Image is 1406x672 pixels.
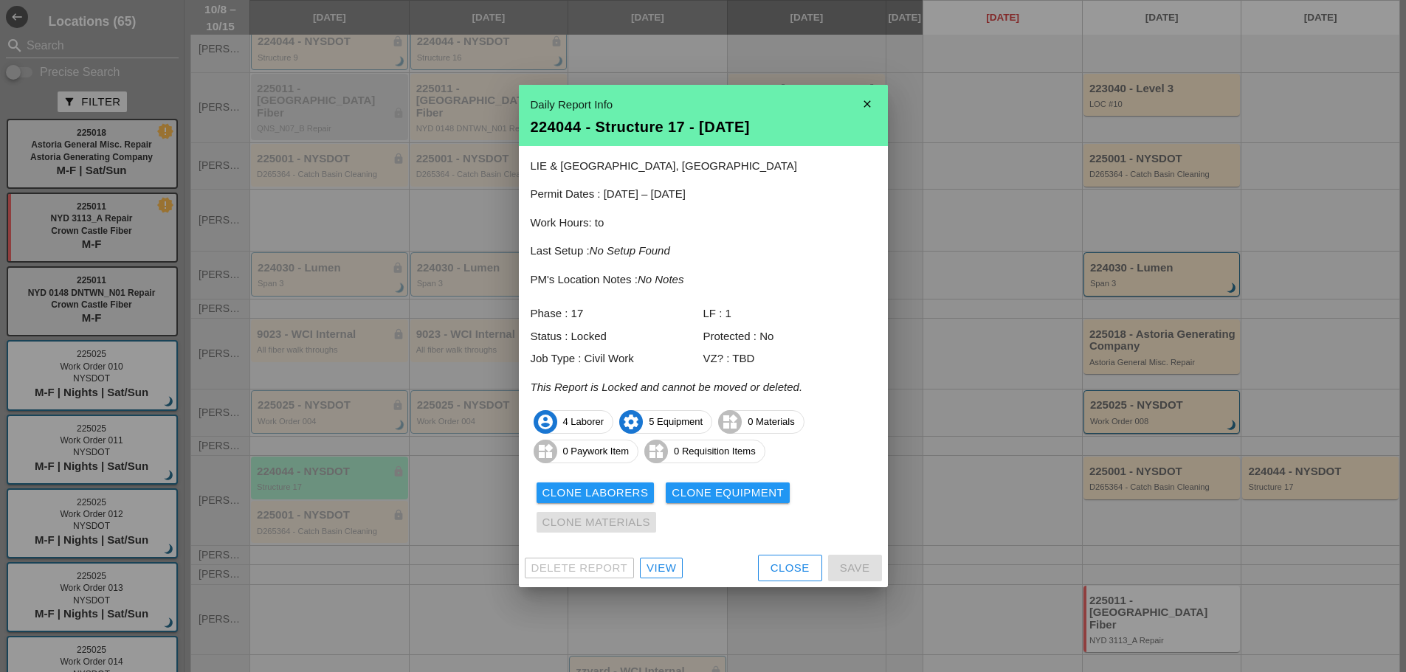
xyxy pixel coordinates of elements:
div: LF : 1 [703,305,876,322]
div: Status : Locked [531,328,703,345]
i: close [852,89,882,119]
i: widgets [718,410,742,434]
span: 5 Equipment [620,410,711,434]
span: 0 Materials [719,410,804,434]
i: settings [619,410,643,434]
div: 224044 - Structure 17 - [DATE] [531,119,876,134]
div: Protected : No [703,328,876,345]
a: View [640,558,683,578]
div: VZ? : TBD [703,350,876,367]
span: 0 Requisition Items [645,440,765,463]
i: This Report is Locked and cannot be moved or deleted. [531,381,803,393]
button: Clone Laborers [537,482,655,503]
i: widgets [644,440,668,463]
span: 0 Paywork Item [534,440,638,463]
i: account_circle [534,410,557,434]
div: Daily Report Info [531,97,876,114]
div: Phase : 17 [531,305,703,322]
div: Clone Laborers [542,485,649,502]
i: widgets [534,440,557,463]
button: Clone Equipment [666,482,790,503]
p: PM's Location Notes : [531,271,876,288]
button: Close [758,555,822,581]
span: 4 Laborer [534,410,613,434]
p: Permit Dates : [DATE] – [DATE] [531,186,876,203]
div: View [647,560,676,577]
i: No Notes [638,273,684,285]
div: Close [771,560,810,577]
div: Clone Equipment [672,485,784,502]
i: No Setup Found [590,244,670,257]
p: Work Hours: to [531,215,876,232]
div: Job Type : Civil Work [531,350,703,367]
p: Last Setup : [531,243,876,260]
p: LIE & [GEOGRAPHIC_DATA], [GEOGRAPHIC_DATA] [531,158,876,175]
